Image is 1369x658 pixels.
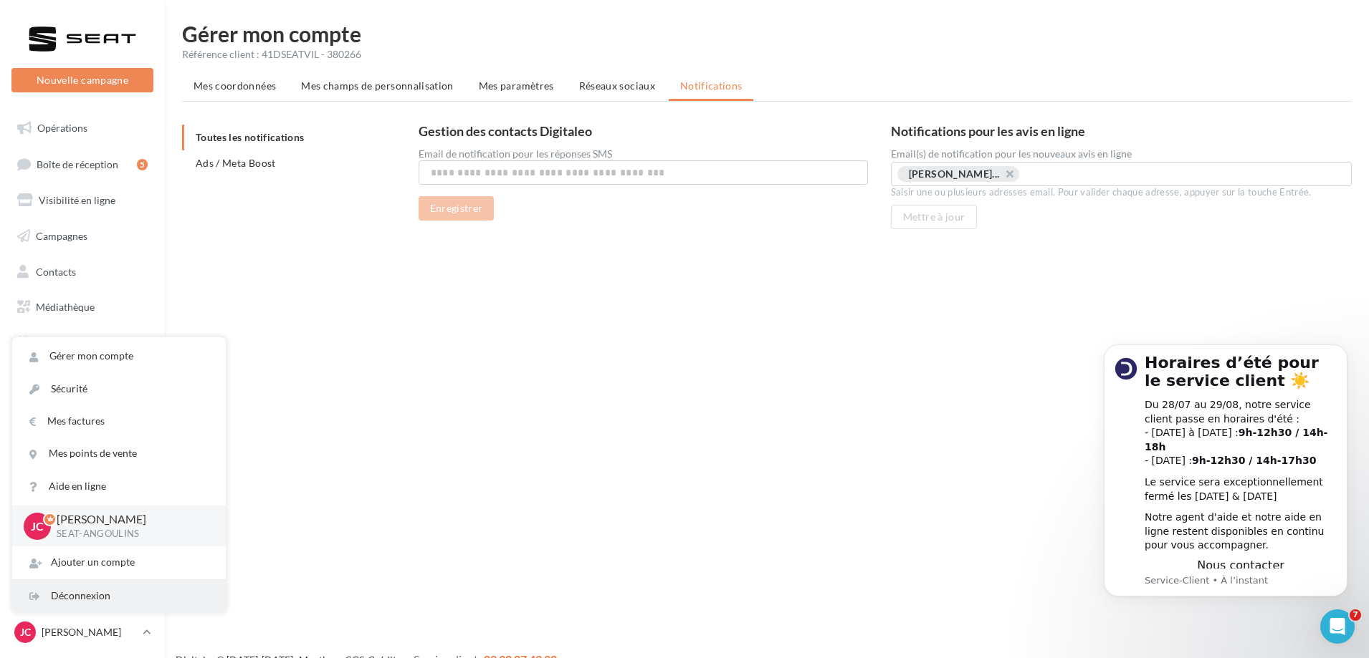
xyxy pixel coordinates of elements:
[11,619,153,646] a: JC [PERSON_NAME]
[9,185,156,216] a: Visibilité en ligne
[419,196,495,221] button: Enregistrer
[9,364,156,406] a: PLV et print personnalisable
[9,411,156,453] a: Campagnes DataOnDemand
[301,79,454,92] span: Mes champs de personnalisation
[1350,609,1361,621] span: 7
[196,157,276,169] span: Ads / Meta Boost
[20,625,31,639] span: JC
[36,301,95,313] span: Médiathèque
[11,68,153,92] button: Nouvelle campagne
[39,194,115,206] span: Visibilité en ligne
[9,328,156,358] a: Calendrier
[891,205,978,229] button: Mettre à jour
[36,265,76,277] span: Contacts
[909,169,1000,179] span: [PERSON_NAME]...
[891,149,1352,159] label: Email(s) de notification pour les nouveaux avis en ligne
[37,122,87,134] span: Opérations
[12,373,226,405] a: Sécurité
[9,221,156,251] a: Campagnes
[37,158,118,170] span: Boîte de réception
[891,186,1352,199] div: Saisir une ou plusieurs adresses email. Pour valider chaque adresse, appuyer sur la touche Entrée.
[12,340,226,372] a: Gérer mon compte
[579,79,655,92] span: Réseaux sociaux
[42,625,137,639] p: [PERSON_NAME]
[419,149,868,159] div: Email de notification pour les réponses SMS
[137,159,148,170] div: 5
[57,511,203,528] p: [PERSON_NAME]
[12,470,226,503] a: Aide en ligne
[9,149,156,180] a: Boîte de réception5
[31,518,44,534] span: JC
[9,113,156,143] a: Opérations
[182,47,1352,62] div: Référence client : 41DSEATVIL - 380266
[891,125,1352,137] h3: Notifications pour les avis en ligne
[419,125,868,137] h3: Gestion des contacts Digitaleo
[479,79,554,92] span: Mes paramètres
[9,292,156,322] a: Médiathèque
[36,230,87,242] span: Campagnes
[182,23,1352,44] h1: Gérer mon compte
[1082,334,1369,619] iframe: Intercom notifications message
[12,546,226,579] div: Ajouter un compte
[194,79,276,92] span: Mes coordonnées
[1320,609,1355,644] iframe: Intercom live chat
[57,528,203,541] p: SEAT-ANGOULINS
[9,257,156,287] a: Contacts
[12,580,226,612] div: Déconnexion
[12,437,226,470] a: Mes points de vente
[12,405,226,437] a: Mes factures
